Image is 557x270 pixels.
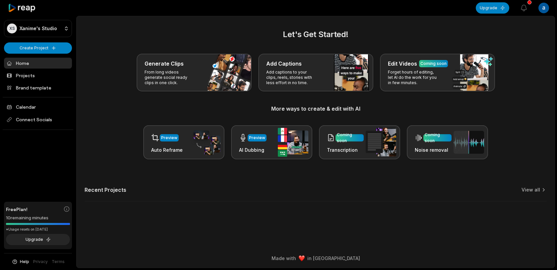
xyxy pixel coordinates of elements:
button: Upgrade [476,2,509,14]
img: ai_dubbing.png [278,128,308,157]
img: transcription.png [366,128,396,156]
p: Forget hours of editing, let AI do the work for you in few minutes. [388,70,439,85]
div: Preview [249,135,265,141]
a: Privacy [33,259,48,265]
span: Connect Socials [4,114,72,126]
a: Brand template [4,82,72,93]
h3: Add Captions [266,60,302,68]
h3: Auto Reframe [151,146,183,153]
button: Upgrade [6,234,70,245]
p: Add captions to your clips, reels, stories with less effort in no time. [266,70,318,85]
h3: Generate Clips [145,60,184,68]
h2: Recent Projects [85,187,126,193]
p: From long videos generate social ready clips in one click. [145,70,196,85]
img: auto_reframe.png [190,130,220,155]
div: XS [7,24,17,33]
p: Xanime's Studio [20,26,57,31]
div: Coming soon [420,61,447,67]
h3: AI Dubbing [239,146,267,153]
div: Coming soon [337,132,362,144]
div: *Usage resets on [DATE] [6,227,70,232]
a: View all [522,187,540,193]
div: Coming soon [425,132,450,144]
h3: More ways to create & edit with AI [85,105,547,113]
img: heart emoji [299,255,305,261]
div: 10 remaining minutes [6,215,70,221]
h3: Edit Videos [388,60,417,68]
span: Free Plan! [6,206,28,213]
a: Terms [52,259,65,265]
a: Projects [4,70,72,81]
button: Help [12,259,29,265]
h3: Noise removal [415,146,452,153]
div: Preview [161,135,177,141]
a: Home [4,58,72,69]
h3: Transcription [327,146,364,153]
button: Create Project [4,42,72,54]
span: Help [20,259,29,265]
a: Calendar [4,101,72,112]
img: noise_removal.png [454,131,484,154]
div: Made with in [GEOGRAPHIC_DATA] [83,255,549,262]
h2: Let's Get Started! [85,28,547,40]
